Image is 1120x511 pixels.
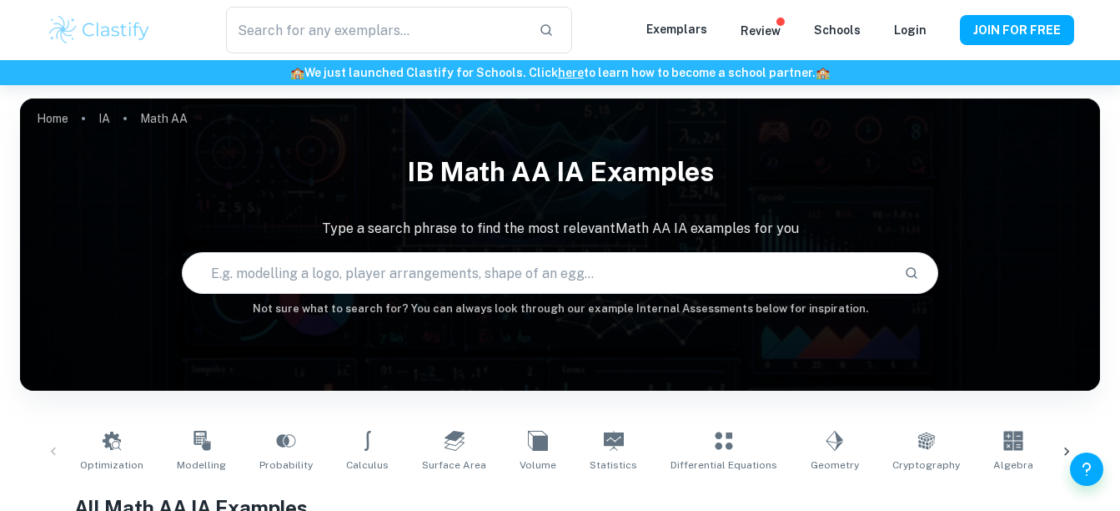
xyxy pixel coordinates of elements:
[37,107,68,130] a: Home
[590,458,637,473] span: Statistics
[670,458,777,473] span: Differential Equations
[346,458,389,473] span: Calculus
[20,219,1100,239] p: Type a search phrase to find the most relevant Math AA IA examples for you
[183,250,891,296] input: E.g. modelling a logo, player arrangements, shape of an egg...
[741,22,781,40] p: Review
[558,66,584,79] a: here
[993,458,1033,473] span: Algebra
[422,458,486,473] span: Surface Area
[811,458,859,473] span: Geometry
[3,63,1117,82] h6: We just launched Clastify for Schools. Click to learn how to become a school partner.
[897,259,926,287] button: Search
[140,109,188,128] p: Math AA
[1070,453,1103,486] button: Help and Feedback
[259,458,313,473] span: Probability
[894,23,927,37] a: Login
[80,458,143,473] span: Optimization
[98,107,110,130] a: IA
[892,458,960,473] span: Cryptography
[646,20,707,38] p: Exemplars
[816,66,830,79] span: 🏫
[20,301,1100,317] h6: Not sure what to search for? You can always look through our example Internal Assessments below f...
[290,66,304,79] span: 🏫
[520,458,556,473] span: Volume
[177,458,226,473] span: Modelling
[47,13,153,47] img: Clastify logo
[814,23,861,37] a: Schools
[226,7,525,53] input: Search for any exemplars...
[20,145,1100,199] h1: IB Math AA IA examples
[960,15,1074,45] button: JOIN FOR FREE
